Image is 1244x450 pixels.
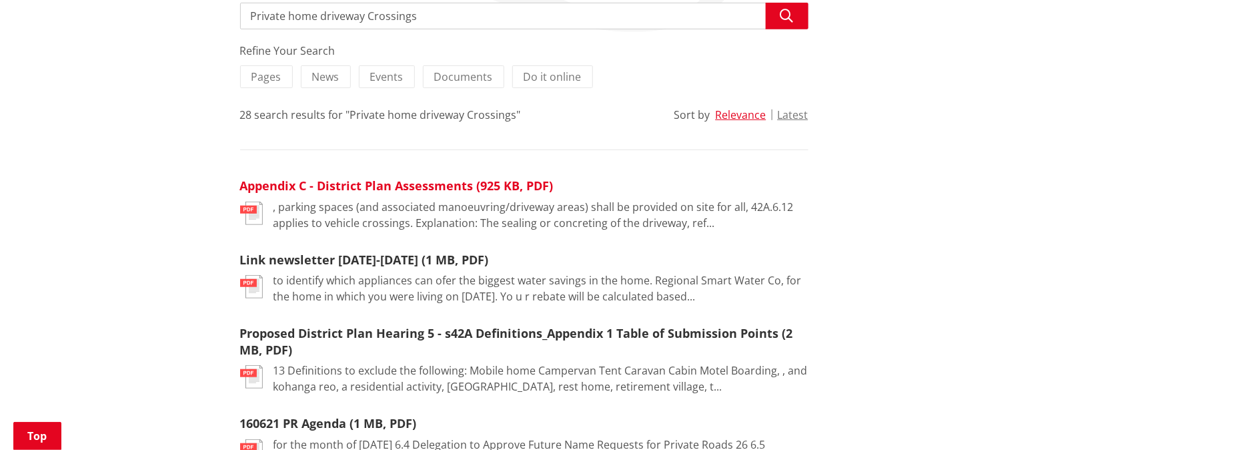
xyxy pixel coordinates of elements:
a: Appendix C - District Plan Assessments (925 KB, PDF) [240,178,554,194]
a: 160621 PR Agenda (1 MB, PDF) [240,415,417,431]
p: 13 Definitions to exclude the following: Mobile home Campervan Tent Caravan Cabin Motel Boarding,... [273,363,808,395]
span: Events [370,69,404,84]
img: document-pdf.svg [240,275,263,298]
img: document-pdf.svg [240,202,263,225]
a: Link newsletter [DATE]-[DATE] (1 MB, PDF) [240,252,489,268]
p: to identify which appliances can ofer the biggest water savings in the home. Regional Smart Water... [273,272,808,304]
div: Sort by [674,107,710,123]
span: Pages [251,69,281,84]
img: document-pdf.svg [240,365,263,389]
a: Top [13,422,61,450]
span: Documents [434,69,493,84]
div: 28 search results for "Private home driveway Crossings" [240,107,521,123]
span: News [312,69,340,84]
div: Refine Your Search [240,43,808,59]
iframe: Messenger Launcher [1183,394,1231,442]
input: Search input [240,3,808,29]
a: Proposed District Plan Hearing 5 - s42A Definitions_Appendix 1 Table of Submission Points (2 MB, ... [240,325,793,358]
button: Relevance [716,109,766,121]
p: , parking spaces (and associated manoeuvring/driveway areas) shall be provided on site for all, 4... [273,199,808,231]
button: Latest [778,109,808,121]
span: Do it online [524,69,582,84]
